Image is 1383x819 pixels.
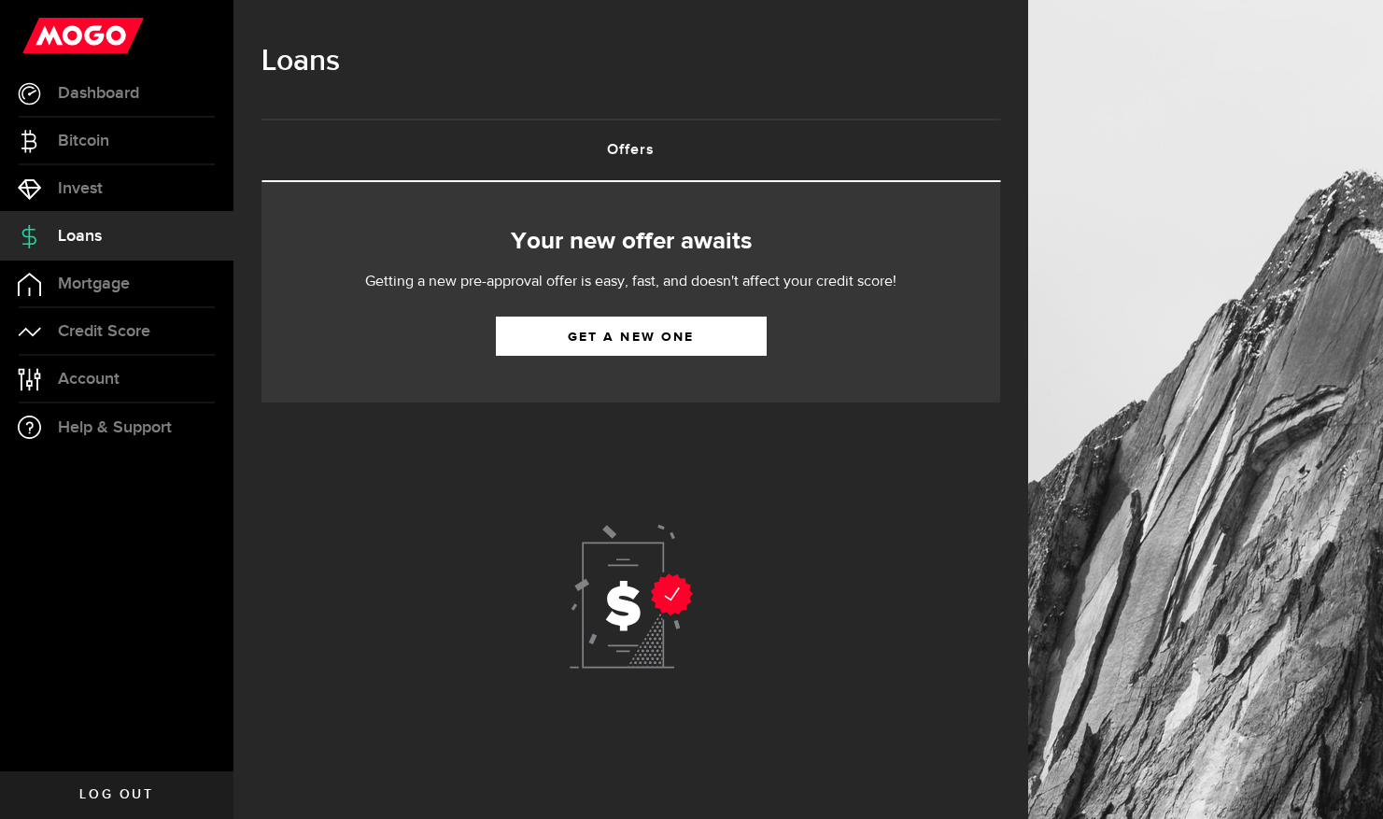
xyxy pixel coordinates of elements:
iframe: LiveChat chat widget [1305,741,1383,819]
span: Help & Support [58,419,172,436]
span: Dashboard [58,85,139,102]
span: Loans [58,228,102,245]
h2: Your new offer awaits [289,222,972,261]
a: Get a new one [496,317,767,356]
h1: Loans [261,37,1000,86]
span: Credit Score [58,323,150,340]
a: Offers [261,120,1000,180]
span: Account [58,371,120,388]
p: Getting a new pre-approval offer is easy, fast, and doesn't affect your credit score! [309,271,953,293]
ul: Tabs Navigation [261,119,1000,182]
span: Log out [79,788,153,801]
span: Bitcoin [58,133,109,149]
span: Invest [58,180,103,197]
span: Mortgage [58,275,130,292]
